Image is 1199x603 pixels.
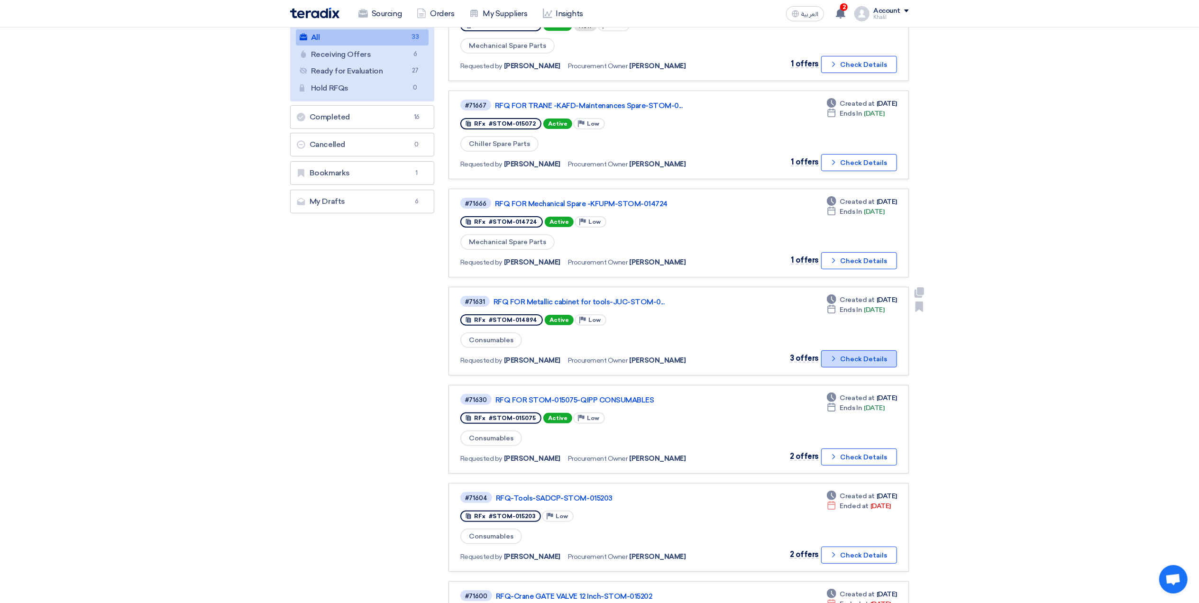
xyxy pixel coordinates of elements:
[630,356,686,365] span: [PERSON_NAME]
[827,501,891,511] div: [DATE]
[489,415,536,421] span: #STOM-015075
[840,589,875,599] span: Created at
[495,396,732,404] a: RFQ FOR STOM-015075-QIPP CONSUMABLES
[410,49,421,59] span: 6
[489,317,537,323] span: #STOM-014894
[840,491,875,501] span: Created at
[827,207,885,217] div: [DATE]
[489,219,537,225] span: #STOM-014724
[840,207,862,217] span: Ends In
[545,217,574,227] span: Active
[460,356,502,365] span: Requested by
[556,513,568,520] span: Low
[568,61,628,71] span: Procurement Owner
[465,593,487,599] div: #71600
[460,552,502,562] span: Requested by
[840,501,869,511] span: Ended at
[290,161,434,185] a: Bookmarks1
[504,61,560,71] span: [PERSON_NAME]
[410,83,421,93] span: 0
[296,46,429,63] a: Receiving Offers
[840,305,862,315] span: Ends In
[790,354,819,363] span: 3 offers
[460,529,522,544] span: Consumables
[504,552,560,562] span: [PERSON_NAME]
[494,298,731,306] a: RFQ FOR Metallic cabinet for tools-JUC-STOM-0...
[827,99,897,109] div: [DATE]
[465,397,487,403] div: #71630
[411,168,422,178] span: 1
[474,415,485,421] span: RFx
[840,109,862,119] span: Ends In
[873,7,900,15] div: Account
[630,454,686,464] span: [PERSON_NAME]
[840,197,875,207] span: Created at
[543,119,572,129] span: Active
[465,102,486,109] div: #71667
[827,109,885,119] div: [DATE]
[827,197,897,207] div: [DATE]
[465,201,486,207] div: #71666
[568,552,628,562] span: Procurement Owner
[504,454,560,464] span: [PERSON_NAME]
[827,295,897,305] div: [DATE]
[411,140,422,149] span: 0
[462,3,535,24] a: My Suppliers
[296,29,429,46] a: All
[821,547,897,564] button: Check Details
[465,299,485,305] div: #71631
[786,6,824,21] button: العربية
[588,317,601,323] span: Low
[460,159,502,169] span: Requested by
[801,11,818,18] span: العربية
[290,190,434,213] a: My Drafts6
[630,552,686,562] span: [PERSON_NAME]
[630,159,686,169] span: [PERSON_NAME]
[821,350,897,367] button: Check Details
[460,257,502,267] span: Requested by
[460,332,522,348] span: Consumables
[495,200,732,208] a: RFQ FOR Mechanical Spare -KFUPM-STOM-014724
[489,120,536,127] span: #STOM-015072
[496,494,733,502] a: RFQ-Tools-SADCP-STOM-015203
[504,356,560,365] span: [PERSON_NAME]
[504,159,560,169] span: [PERSON_NAME]
[790,452,819,461] span: 2 offers
[495,101,732,110] a: RFQ FOR TRANE -KAFD-Maintenances Spare-STOM-0...
[465,495,487,501] div: #71604
[821,56,897,73] button: Check Details
[790,550,819,559] span: 2 offers
[587,120,599,127] span: Low
[827,403,885,413] div: [DATE]
[791,59,819,68] span: 1 offers
[290,8,339,18] img: Teradix logo
[460,430,522,446] span: Consumables
[568,257,628,267] span: Procurement Owner
[840,295,875,305] span: Created at
[568,159,628,169] span: Procurement Owner
[489,513,535,520] span: #STOM-015203
[504,257,560,267] span: [PERSON_NAME]
[411,197,422,206] span: 6
[873,15,909,20] div: Khalil
[587,415,599,421] span: Low
[840,99,875,109] span: Created at
[474,120,485,127] span: RFx
[296,63,429,79] a: Ready for Evaluation
[791,256,819,265] span: 1 offers
[460,61,502,71] span: Requested by
[496,592,733,601] a: RFQ-Crane GATE VALVE 12 Inch-STOM-015202
[821,154,897,171] button: Check Details
[460,454,502,464] span: Requested by
[409,3,462,24] a: Orders
[290,105,434,129] a: Completed16
[840,403,862,413] span: Ends In
[630,257,686,267] span: [PERSON_NAME]
[545,315,574,325] span: Active
[568,356,628,365] span: Procurement Owner
[543,413,572,423] span: Active
[351,3,409,24] a: Sourcing
[827,305,885,315] div: [DATE]
[840,393,875,403] span: Created at
[821,448,897,466] button: Check Details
